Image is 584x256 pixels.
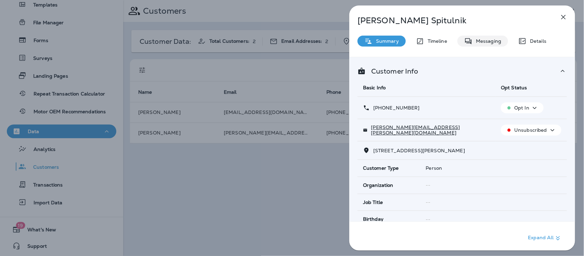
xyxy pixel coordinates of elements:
p: [PERSON_NAME][EMAIL_ADDRESS][PERSON_NAME][DOMAIN_NAME] [368,125,490,136]
p: Messaging [472,38,501,44]
p: [PHONE_NUMBER] [370,105,420,111]
span: Basic Info [363,85,386,91]
span: -- [426,216,431,222]
p: Customer Info [366,68,418,74]
p: [PERSON_NAME] Spitulnik [358,16,544,25]
button: Expand All [525,232,565,244]
span: -- [426,199,431,205]
p: Expand All [528,234,562,242]
p: Timeline [424,38,447,44]
span: [STREET_ADDRESS][PERSON_NAME] [373,148,465,154]
span: Birthday [363,216,384,222]
span: Job Title [363,200,383,205]
p: Summary [373,38,399,44]
p: Unsubscribed [514,127,547,133]
span: Person [426,165,442,171]
span: -- [426,182,431,188]
span: Customer Type [363,165,399,171]
p: Details [527,38,546,44]
button: Unsubscribed [501,125,561,136]
button: Opt In [501,102,544,113]
span: Opt Status [501,85,527,91]
span: Organization [363,182,393,188]
p: Opt In [514,105,529,111]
